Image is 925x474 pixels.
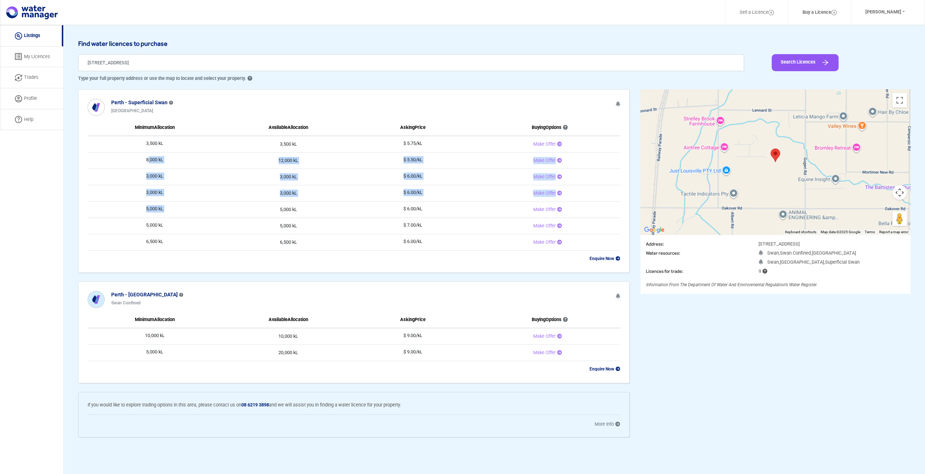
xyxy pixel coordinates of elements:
th: Available [222,119,355,136]
td: 3,000 kL [222,185,355,201]
span: Make Offer [533,207,556,212]
td: 5,000 kL [88,218,222,234]
td: 5,000 kL [88,344,222,361]
td: 20,000 kL [222,344,355,361]
span: Swan, [767,250,780,256]
th: Options [471,312,620,328]
img: trade icon [15,74,22,81]
td: $ 9.00/kL [355,344,471,361]
td: 3,000 kL [222,169,355,185]
a: Enquire Now [590,256,620,261]
img: help icon [15,116,22,123]
h3: Water resources: [646,250,708,256]
span: Make Offer [533,350,556,355]
span: [GEOGRAPHIC_DATA] [812,250,856,256]
span: 9 [758,268,767,274]
td: 5,000 kL [88,201,222,218]
td: 5,000 kL [222,201,355,218]
span: Swan, [767,259,780,265]
span: Allocation [154,125,175,130]
span: Swan Confined, [780,250,812,256]
span: Asking [400,125,415,130]
td: $ 6.00/kL [355,234,471,250]
img: icon%20blue.svg [88,291,104,308]
th: Price [355,119,471,136]
p: Type your full property address or use the map to locate and select your property. [78,75,744,82]
span: Superficial Swan [825,259,859,265]
span: Make Offer [533,333,556,339]
b: Swan Confined [111,300,141,305]
button: Search Licences [772,54,838,71]
img: listing icon [15,32,22,40]
th: Minimum [88,119,222,136]
b: Enquire Now [590,366,620,372]
td: $ 6.00/kL [355,169,471,185]
p: If you would like to explore trading options in this area, please contact us on and we will assis... [88,401,620,409]
td: 6,500 kL [222,234,355,250]
a: Enquire Now [590,366,620,372]
a: Terms (opens in new tab) [865,230,875,234]
img: icon%20white.svg [88,99,104,116]
span: Buying [523,317,546,322]
a: Report a map error [879,230,908,234]
img: Google [642,225,666,235]
th: Minimum [88,312,222,328]
span: Allocation [287,125,308,130]
h3: Licences for trade: [646,268,708,274]
button: Drag Pegman onto the map to open Street View [892,211,907,226]
th: Options [471,119,620,136]
td: 6,500 kL [88,234,222,250]
button: Map camera controls [892,185,907,200]
span: Make Offer [533,141,556,147]
img: licenses icon [15,53,22,60]
td: 5,000 kL [222,218,355,234]
td: 3,500 kL [88,136,222,153]
td: $ 9.00/kL [355,328,471,345]
td: 3,000 kL [88,169,222,185]
td: 10,000 kL [222,328,355,345]
span: Asking [400,317,415,322]
span: [GEOGRAPHIC_DATA], [780,259,825,265]
h6: Find water licences to purchase [78,40,910,48]
img: Layer_1.svg [768,10,774,15]
span: Make Offer [533,223,556,228]
td: $ 7.00/kL [355,218,471,234]
b: [GEOGRAPHIC_DATA] [111,108,153,113]
span: Make Offer [533,174,556,179]
td: $ 5.75/kL [355,136,471,153]
a: Buy a Licence [793,4,846,21]
input: Search your address [78,54,744,71]
td: 12,000 kL [222,152,355,169]
span: Buying [523,125,546,130]
button: [PERSON_NAME] [856,4,914,20]
button: Toggle fullscreen view [892,93,907,108]
a: More Info [595,421,620,427]
span: Map data ©2025 Google [821,230,860,234]
span: Make Offer [533,190,556,196]
img: Arrow Icon [821,59,830,66]
button: Keyboard shortcuts [785,230,816,235]
td: 8,000 kL [88,152,222,169]
a: Open this area in Google Maps (opens a new window) [642,225,666,235]
td: $ 6.00/kL [355,201,471,218]
span: Make Offer [533,239,556,245]
span: [STREET_ADDRESS] [758,241,799,247]
span: Information from the Department of Water and Environmental Regulation’s Water Register. [646,282,817,287]
img: Layer_1.svg [831,10,837,15]
th: Available [222,312,355,328]
img: logo.svg [6,5,58,19]
th: Price [355,312,471,328]
b: Perth - [GEOGRAPHIC_DATA] [111,292,178,297]
td: 10,000 kL [88,328,222,345]
h3: Address: [646,241,708,247]
img: Profile Icon [15,95,22,102]
span: Make Offer [533,158,556,163]
b: Perth - Superficial Swan [111,100,168,105]
a: Sell a Licence [730,4,783,21]
span: Allocation [154,317,175,322]
td: $ 6.00/kL [355,185,471,201]
td: 3,000 kL [88,185,222,201]
td: $ 5.50/kL [355,152,471,169]
span: Allocation [287,317,308,322]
